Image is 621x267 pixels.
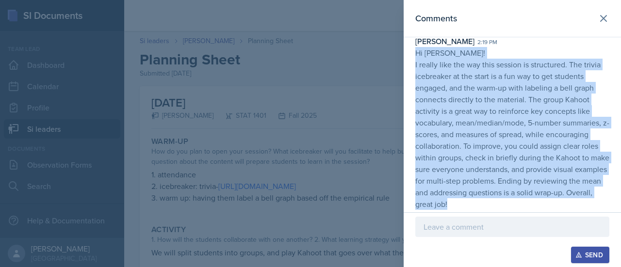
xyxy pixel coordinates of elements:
[415,12,457,25] h2: Comments
[571,247,609,263] button: Send
[415,59,609,210] p: I really like the way this session is structured. The trivia icebreaker at the start is a fun way...
[415,35,474,47] div: [PERSON_NAME]
[477,38,497,47] div: 2:19 pm
[577,251,603,259] div: Send
[415,47,609,59] p: Hi [PERSON_NAME]!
